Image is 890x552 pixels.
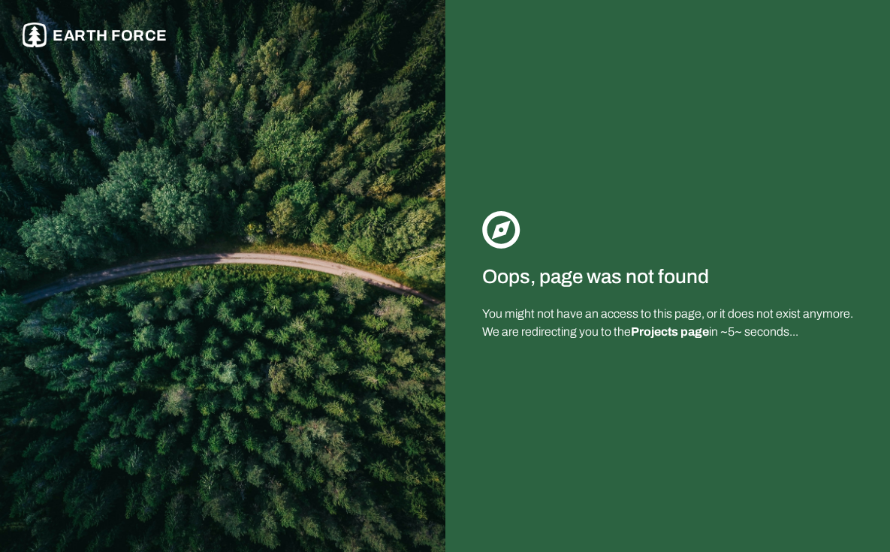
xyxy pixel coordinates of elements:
[482,262,853,291] p: Oops, page was not found
[53,25,167,46] p: Earth force
[482,323,853,341] p: We are redirecting you to the in ~ 5 ~ seconds...
[23,23,47,47] img: earthforce-logo-white-uG4MPadI.svg
[631,325,709,338] strong: Projects page
[482,305,853,323] p: You might not have an access to this page, or it does not exist anymore.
